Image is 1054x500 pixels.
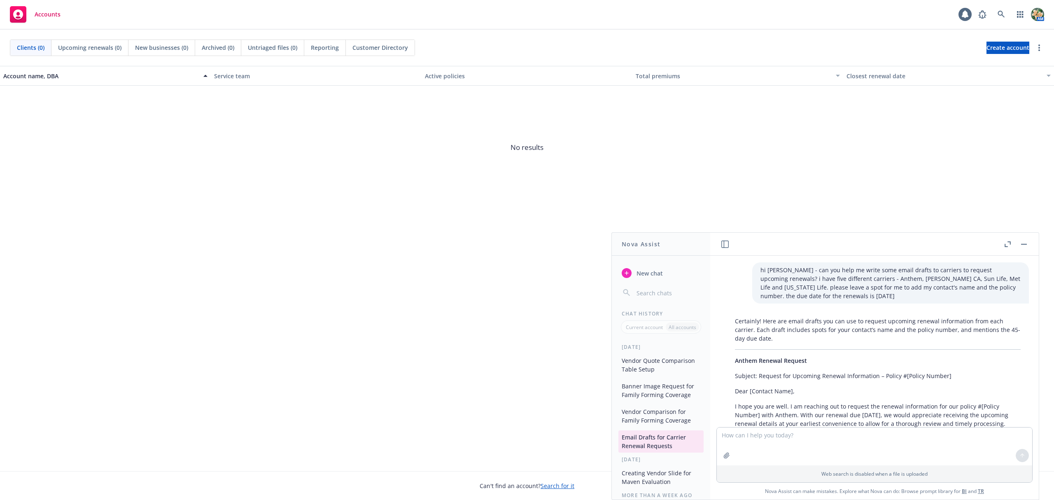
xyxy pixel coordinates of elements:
button: Vendor Comparison for Family Forming Coverage [618,405,704,427]
span: Create account [986,40,1029,56]
span: New businesses (0) [135,43,188,52]
p: hi [PERSON_NAME] - can you help me write some email drafts to carriers to request upcoming renewa... [760,266,1021,300]
button: New chat [618,266,704,280]
a: Accounts [7,3,64,26]
p: All accounts [669,324,696,331]
span: Upcoming renewals (0) [58,43,121,52]
div: Service team [214,72,418,80]
div: Account name, DBA [3,72,198,80]
span: Archived (0) [202,43,234,52]
button: Creating Vendor Slide for Maven Evaluation [618,466,704,488]
button: Banner Image Request for Family Forming Coverage [618,379,704,402]
div: Chat History [612,310,710,317]
a: more [1034,43,1044,53]
button: Email Drafts for Carrier Renewal Requests [618,430,704,453]
a: Search [993,6,1010,23]
span: Customer Directory [352,43,408,52]
a: Switch app [1012,6,1028,23]
a: Report a Bug [974,6,991,23]
div: Total premiums [636,72,831,80]
span: Reporting [311,43,339,52]
a: TR [978,488,984,495]
button: Vendor Quote Comparison Table Setup [618,354,704,376]
span: Untriaged files (0) [248,43,297,52]
span: New chat [635,269,663,278]
input: Search chats [635,287,700,299]
p: Certainly! Here are email drafts you can use to request upcoming renewal information from each ca... [735,317,1021,343]
div: More than a week ago [612,492,710,499]
span: Anthem Renewal Request [735,357,807,364]
button: Total premiums [632,66,843,86]
a: Search for it [541,482,574,490]
span: Can't find an account? [480,481,574,490]
img: photo [1031,8,1044,21]
span: Nova Assist can make mistakes. Explore what Nova can do: Browse prompt library for and [765,483,984,500]
p: Subject: Request for Upcoming Renewal Information – Policy #[Policy Number] [735,371,1021,380]
a: BI [962,488,967,495]
div: [DATE] [612,343,710,350]
p: I hope you are well. I am reaching out to request the renewal information for our policy #[Policy... [735,402,1021,428]
p: Web search is disabled when a file is uploaded [722,470,1027,477]
p: Dear [Contact Name], [735,387,1021,395]
div: Closest renewal date [846,72,1042,80]
button: Closest renewal date [843,66,1054,86]
h1: Nova Assist [622,240,660,248]
a: Create account [986,42,1029,54]
span: Clients (0) [17,43,44,52]
p: Current account [626,324,663,331]
button: Active policies [422,66,632,86]
div: Active policies [425,72,629,80]
div: [DATE] [612,456,710,463]
span: Accounts [35,11,61,18]
button: Service team [211,66,422,86]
